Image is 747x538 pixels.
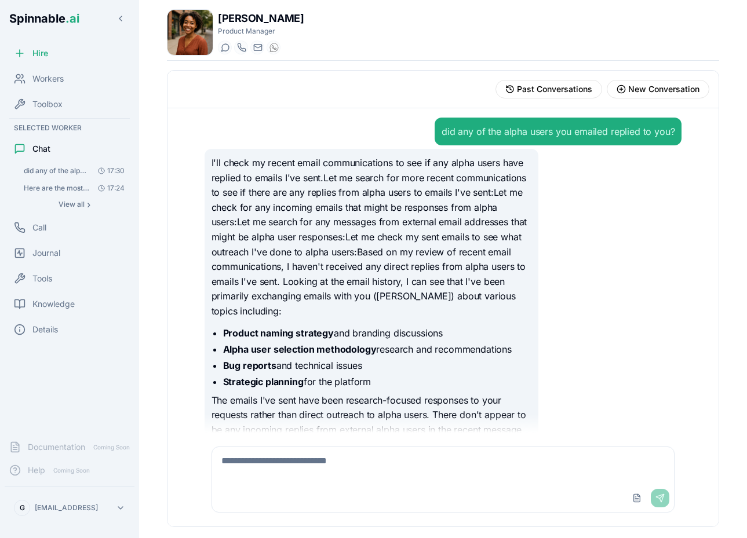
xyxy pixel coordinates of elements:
li: research and recommendations [223,342,532,356]
li: for the platform [223,375,532,389]
span: View all [59,200,85,209]
strong: Alpha user selection methodology [223,343,377,355]
button: Start a chat with Taylor Mitchell [218,41,232,54]
div: Selected Worker [5,121,134,135]
p: Product Manager [218,27,304,36]
button: WhatsApp [267,41,280,54]
span: Toolbox [32,98,63,110]
span: Coming Soon [50,465,93,476]
span: Past Conversations [517,83,592,95]
img: Taylor Mitchell [167,10,213,55]
span: Knowledge [32,298,75,310]
li: and technical issues [223,358,532,372]
span: Call [32,222,46,233]
span: 17:30 [93,166,125,175]
button: Send email to taylor.mitchell@getspinnable.ai [250,41,264,54]
span: Documentation [28,441,85,453]
h1: [PERSON_NAME] [218,10,304,27]
span: New Conversation [628,83,699,95]
button: View past conversations [495,80,602,98]
img: WhatsApp [269,43,279,52]
p: The emails I've sent have been research-focused responses to your requests rather than direct out... [212,393,532,452]
span: › [87,200,90,209]
p: I'll check my recent email communications to see if any alpha users have replied to emails I've s... [212,156,532,319]
div: did any of the alpha users you emailed replied to you? [442,125,675,138]
span: did any of the alpha users you emailed replied to you?: I'll check my recent email communications... [24,166,89,175]
button: Open conversation: Here are the most recent usage numbers from the spinnable product. Give me a s... [19,180,130,196]
strong: Bug reports [223,360,276,371]
button: Show all conversations [19,197,130,211]
span: Hire [32,47,48,59]
span: Coming Soon [90,442,133,453]
span: Journal [32,247,60,259]
span: G [20,503,25,513]
span: 17:24 [93,184,125,193]
strong: Strategic planning [223,376,304,387]
span: Here are the most recent usage numbers from the spinnable product. Give me a summary of the usage... [24,184,89,193]
button: Open conversation: did any of the alpha users you emailed replied to you? [19,163,130,179]
span: Spinnable [9,12,79,25]
li: and branding discussions [223,326,532,340]
span: Help [28,464,45,476]
span: Chat [32,143,50,155]
span: Tools [32,273,52,284]
button: Start new conversation [607,80,709,98]
strong: Product naming strategy [223,327,334,339]
button: Start a call with Taylor Mitchell [234,41,248,54]
span: Details [32,324,58,335]
button: G[EMAIL_ADDRESS] [9,496,130,519]
p: [EMAIL_ADDRESS] [35,503,98,513]
span: .ai [65,12,79,25]
span: Workers [32,73,64,85]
